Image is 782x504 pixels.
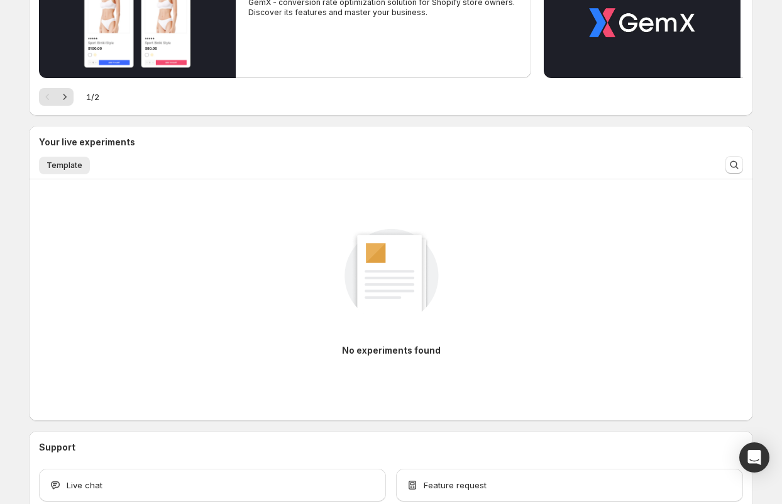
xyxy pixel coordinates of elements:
h3: Your live experiments [39,136,135,148]
div: Open Intercom Messenger [739,442,769,473]
button: Next [56,88,74,106]
p: No experiments found [342,344,441,357]
button: Search and filter results [725,156,743,174]
span: 1 / 2 [86,91,99,103]
span: Live chat [67,479,102,491]
span: Template [47,160,82,171]
nav: Pagination [39,88,74,106]
h3: Support [39,441,75,454]
span: Feature request [424,479,487,491]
